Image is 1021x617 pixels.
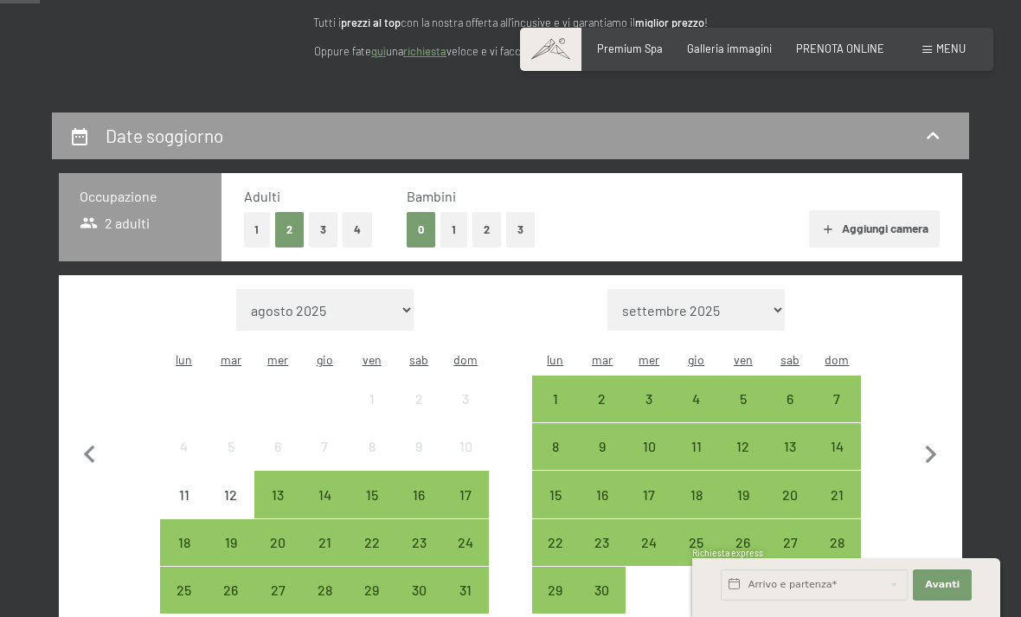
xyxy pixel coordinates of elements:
[690,583,694,595] span: 1
[579,519,626,566] div: arrivo/check-in possibile
[825,352,849,367] abbr: domenica
[722,440,765,483] div: 12
[672,423,719,470] div: arrivo/check-in possibile
[720,376,767,422] div: Fri Sep 05 2025
[254,423,301,470] div: Wed Aug 06 2025
[349,519,395,566] div: arrivo/check-in possibile
[349,567,395,614] div: Fri Aug 29 2025
[913,569,972,601] button: Avanti
[208,423,254,470] div: arrivo/check-in non effettuabile
[350,392,394,435] div: 1
[160,519,207,566] div: Mon Aug 18 2025
[407,188,456,204] span: Bambini
[301,471,348,517] div: arrivo/check-in possibile
[176,352,192,367] abbr: lunedì
[208,471,254,517] div: Tue Aug 12 2025
[209,536,253,579] div: 19
[687,42,772,55] span: Galleria immagini
[809,210,940,248] button: Aggiungi camera
[442,423,489,470] div: arrivo/check-in non effettuabile
[395,519,442,566] div: Sat Aug 23 2025
[672,423,719,470] div: Thu Sep 11 2025
[581,440,624,483] div: 9
[442,423,489,470] div: Sun Aug 10 2025
[349,376,395,422] div: Fri Aug 01 2025
[349,471,395,517] div: Fri Aug 15 2025
[442,519,489,566] div: Sun Aug 24 2025
[303,536,346,579] div: 21
[813,519,860,566] div: arrivo/check-in possibile
[815,392,858,435] div: 7
[444,440,487,483] div: 10
[635,16,704,29] strong: miglior prezzo
[301,471,348,517] div: Thu Aug 14 2025
[815,440,858,483] div: 14
[688,352,704,367] abbr: giovedì
[256,488,299,531] div: 13
[343,350,473,367] span: Consenso marketing*
[397,488,440,531] div: 16
[534,392,577,435] div: 1
[267,352,288,367] abbr: mercoledì
[395,471,442,517] div: Sat Aug 16 2025
[734,352,753,367] abbr: venerdì
[722,488,765,531] div: 19
[160,471,207,517] div: Mon Aug 11 2025
[813,376,860,422] div: arrivo/check-in possibile
[349,423,395,470] div: Fri Aug 08 2025
[349,567,395,614] div: arrivo/check-in possibile
[162,536,205,579] div: 18
[672,376,719,422] div: arrivo/check-in possibile
[534,440,577,483] div: 8
[442,471,489,517] div: arrivo/check-in possibile
[674,392,717,435] div: 4
[768,488,812,531] div: 20
[532,519,579,566] div: arrivo/check-in possibile
[444,536,487,579] div: 24
[579,423,626,470] div: Tue Sep 09 2025
[936,42,966,55] span: Menu
[672,519,719,566] div: Thu Sep 25 2025
[767,376,813,422] div: Sat Sep 06 2025
[626,423,672,470] div: Wed Sep 10 2025
[674,440,717,483] div: 11
[164,14,857,31] p: Tutti i con la nostra offerta all'incusive e vi garantiamo il !
[403,44,446,58] a: richiesta
[395,376,442,422] div: Sat Aug 02 2025
[796,42,884,55] a: PRENOTA ONLINE
[579,567,626,614] div: arrivo/check-in possibile
[579,471,626,517] div: arrivo/check-in possibile
[592,352,613,367] abbr: martedì
[534,536,577,579] div: 22
[349,471,395,517] div: arrivo/check-in possibile
[581,536,624,579] div: 23
[813,519,860,566] div: Sun Sep 28 2025
[208,567,254,614] div: Tue Aug 26 2025
[256,440,299,483] div: 6
[254,471,301,517] div: Wed Aug 13 2025
[442,376,489,422] div: arrivo/check-in non effettuabile
[303,488,346,531] div: 14
[532,376,579,422] div: Mon Sep 01 2025
[767,423,813,470] div: Sat Sep 13 2025
[160,423,207,470] div: arrivo/check-in non effettuabile
[444,392,487,435] div: 3
[442,519,489,566] div: arrivo/check-in possibile
[674,488,717,531] div: 18
[581,488,624,531] div: 16
[720,519,767,566] div: arrivo/check-in possibile
[254,567,301,614] div: arrivo/check-in possibile
[780,352,799,367] abbr: sabato
[672,471,719,517] div: Thu Sep 18 2025
[162,440,205,483] div: 4
[813,423,860,470] div: Sun Sep 14 2025
[254,519,301,566] div: Wed Aug 20 2025
[254,423,301,470] div: arrivo/check-in non effettuabile
[254,567,301,614] div: Wed Aug 27 2025
[579,567,626,614] div: Tue Sep 30 2025
[532,471,579,517] div: Mon Sep 15 2025
[208,567,254,614] div: arrivo/check-in possibile
[639,352,659,367] abbr: mercoledì
[532,519,579,566] div: Mon Sep 22 2025
[301,567,348,614] div: arrivo/check-in possibile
